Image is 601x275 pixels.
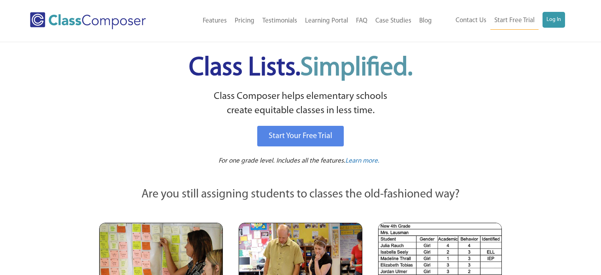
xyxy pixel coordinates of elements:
span: Learn more. [345,157,379,164]
a: FAQ [352,12,371,30]
a: Features [199,12,231,30]
a: Blog [415,12,436,30]
span: Class Lists. [189,55,413,81]
a: Case Studies [371,12,415,30]
span: Simplified. [300,55,413,81]
a: Start Your Free Trial [257,126,344,146]
p: Class Composer helps elementary schools create equitable classes in less time. [98,89,503,118]
a: Start Free Trial [490,12,539,30]
a: Learn more. [345,156,379,166]
a: Log In [543,12,565,28]
a: Contact Us [452,12,490,29]
span: For one grade level. Includes all the features. [219,157,345,164]
a: Testimonials [258,12,301,30]
nav: Header Menu [171,12,435,30]
p: Are you still assigning students to classes the old-fashioned way? [99,186,502,203]
a: Pricing [231,12,258,30]
img: Class Composer [30,12,146,29]
a: Learning Portal [301,12,352,30]
nav: Header Menu [436,12,565,30]
span: Start Your Free Trial [269,132,332,140]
